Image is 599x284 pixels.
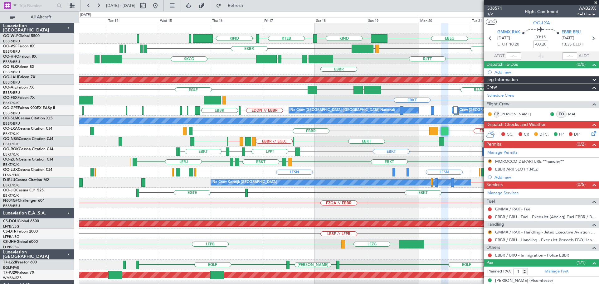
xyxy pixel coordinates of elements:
[3,173,20,177] a: LFSN/ENC
[3,75,35,79] a: OO-LAHFalcon 7X
[3,276,22,280] a: WMSA/SZB
[495,278,553,284] div: [PERSON_NAME] (Vicomtesse)
[486,76,518,84] span: Leg Information
[3,147,53,151] a: OO-ROKCessna Citation CJ4
[16,15,66,19] span: All Aircraft
[3,49,20,54] a: EBBR/BRU
[3,261,37,264] a: T7-LZZIPraetor 600
[3,45,17,48] span: OO-VSF
[494,70,596,75] div: Add new
[3,101,19,105] a: EBKT/KJK
[494,53,504,59] span: ATOT
[577,141,586,147] span: (0/2)
[3,240,17,244] span: CS-JHH
[3,234,19,239] a: LFPB/LBG
[3,106,55,110] a: OO-GPEFalcon 900EX EASy II
[495,206,531,212] a: GMMX / RAK - Fuel
[487,93,514,99] a: Schedule Crew
[486,181,503,189] span: Services
[3,117,18,120] span: OO-SLM
[573,41,583,48] span: ELDT
[497,35,510,41] span: [DATE]
[494,175,596,180] div: Add new
[487,268,511,275] label: Planned PAX
[574,132,580,138] span: DP
[495,237,596,243] a: EBBR / BRU - Handling - ExecuJet Brussels FBO Handling Abelag
[559,132,564,138] span: FP
[562,41,572,48] span: 13:35
[536,34,546,41] span: 03:15
[533,20,550,26] span: OO-LXA
[3,158,53,161] a: OO-ZUNCessna Citation CJ4
[3,90,20,95] a: EBBR/BRU
[524,132,529,138] span: CR
[579,53,589,59] span: ALDT
[486,121,546,128] span: Dispatch Checks and Weather
[486,61,518,68] span: Dispatch To-Dos
[3,168,18,172] span: OO-LUX
[3,168,52,172] a: OO-LUXCessna Citation CJ4
[3,193,19,198] a: EBKT/KJK
[159,17,211,23] div: Wed 15
[562,29,581,36] span: EBBR BRU
[495,166,538,172] div: EBBR ARR SLOT 1345Z
[3,189,16,192] span: OO-JID
[3,142,19,147] a: EBKT/KJK
[3,162,19,167] a: EBKT/KJK
[3,60,20,64] a: EBBR/BRU
[367,17,419,23] div: Sun 19
[486,19,497,25] button: UTC
[3,70,20,75] a: EBBR/BRU
[3,80,20,85] a: EBBR/BRU
[3,55,19,59] span: OO-HHO
[3,219,39,223] a: CS-DOUGlobal 6500
[3,86,34,89] a: OO-AIEFalcon 7X
[106,3,135,8] span: [DATE] - [DATE]
[471,17,523,23] div: Tue 21
[3,34,40,38] a: OO-WLPGlobal 5500
[568,111,582,117] a: MAL
[3,224,19,229] a: LFPB/LBG
[3,86,17,89] span: OO-AIE
[495,214,596,219] a: EBBR / BRU - Fuel - ExecuJet (Abelag) Fuel EBBR / BRU
[3,204,20,208] a: EBBR/BRU
[3,75,18,79] span: OO-LAH
[562,35,574,41] span: [DATE]
[3,199,45,203] a: N604GFChallenger 604
[486,259,493,267] span: Pax
[19,1,55,10] input: Trip Number
[3,230,17,233] span: CS-DTR
[3,261,16,264] span: T7-LZZI
[213,1,251,11] button: Refresh
[419,17,471,23] div: Mon 20
[556,111,567,118] div: FO
[488,230,492,234] button: R
[507,132,514,138] span: CC,
[487,150,518,156] a: Manage Permits
[3,111,20,116] a: EBBR/BRU
[211,17,263,23] div: Thu 16
[3,55,37,59] a: OO-HHOFalcon 8X
[3,127,18,131] span: OO-LXA
[3,183,19,188] a: EBKT/KJK
[495,229,596,235] a: GMMX / RAK - Handling - Jetex Executive Aviation GMMX / RAK
[3,132,19,136] a: EBKT/KJK
[3,245,19,249] a: LFPB/LBG
[577,12,596,17] span: Pref Charter
[494,111,499,118] div: CP
[577,259,586,266] span: (1/1)
[3,96,17,100] span: OO-FSX
[577,181,586,188] span: (0/5)
[545,268,568,275] a: Manage PAX
[3,271,34,275] a: T7-PJ29Falcon 7X
[3,152,19,157] a: EBKT/KJK
[80,12,91,18] div: [DATE]
[577,5,596,12] span: AAB29X
[3,137,19,141] span: OO-NSG
[7,12,68,22] button: All Aircraft
[486,198,495,205] span: Fuel
[487,12,502,17] span: 1/2
[315,17,367,23] div: Sat 18
[3,96,35,100] a: OO-FSXFalcon 7X
[3,121,20,126] a: EBBR/BRU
